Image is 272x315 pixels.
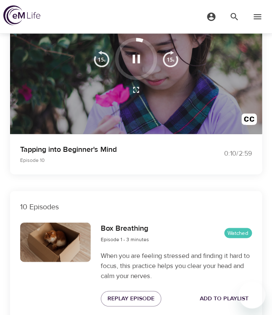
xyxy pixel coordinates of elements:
p: Tapping into Beginner's Mind [20,144,191,155]
img: 15s_next.svg [162,50,179,67]
img: 15s_prev.svg [93,50,110,67]
p: When you are feeling stressed and finding it hard to focus, this practice helps you clear your he... [101,250,252,281]
span: Episode 1 - 3 minutes [101,236,149,242]
button: menu [222,5,246,28]
h6: Box Breathing [101,222,149,234]
iframe: Button to launch messaging window [238,281,265,308]
div: 0:10 / 2:59 [201,149,252,159]
span: Watched [224,229,252,237]
img: logo [3,5,40,25]
p: 10 Episodes [20,201,252,212]
button: Add to Playlist [196,291,252,306]
button: Replay Episode [101,291,161,306]
button: menu [199,5,222,28]
p: Episode 10 [20,156,191,164]
button: menu [246,5,269,28]
span: Replay Episode [107,293,154,304]
span: Add to Playlist [200,293,248,304]
img: open_caption.svg [241,113,257,129]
